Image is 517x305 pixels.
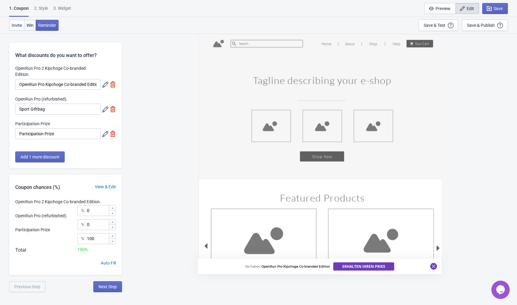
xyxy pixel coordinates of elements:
[87,219,109,230] input: Chance
[15,227,50,233] div: Participation Prize
[81,207,84,214] div: %
[87,233,109,244] input: Chance
[20,154,59,159] span: Add 1 more discount
[110,106,116,112] img: delete.svg
[53,5,71,16] div: 3. Widget
[424,23,445,28] div: Save & Test
[81,221,84,228] div: %
[34,5,48,16] div: 2 . Style
[93,281,122,292] button: Next Step
[15,246,26,254] div: Total
[81,235,84,242] div: %
[77,247,88,252] span: 100 %
[467,6,474,11] span: Edit
[467,23,495,28] div: Save & Publish
[418,20,458,31] button: Save & Test
[9,43,122,59] div: What discounts do you want to offer?
[9,5,29,17] div: 1. Coupon
[491,281,511,299] iframe: chat widget
[15,199,101,205] div: OpenRun Pro 2 Kipchoge Co-branded Edition.
[455,3,479,14] button: Edit
[15,121,50,127] label: Participation Prize
[261,264,330,268] span: OpenRun Pro Kipchoge Co-branded Edition
[38,23,56,28] span: Reminder
[87,205,109,216] input: Chance
[436,6,451,11] span: Preview
[15,96,67,102] label: OpenRun Pro (refurbished).
[27,23,34,28] span: Win
[245,264,260,268] span: Sie haben
[36,20,59,31] button: Reminder
[101,260,116,266] div: Auto Fill
[494,6,503,11] span: Save
[462,20,508,31] button: Save & Publish
[15,65,101,77] label: OpenRun Pro 2 Kipchoge Co-branded Edition.
[24,20,36,31] button: Win
[89,184,122,190] div: View & Edit
[333,262,394,271] button: Erhalten Ihren Pries
[12,23,22,28] span: Invite
[482,3,508,14] button: Save
[15,213,67,219] div: OpenRun Pro (refurbished).
[15,151,65,162] button: Add 1 more discount
[110,131,116,137] img: delete.svg
[99,284,117,289] span: Next Step
[9,20,24,31] button: Invite
[424,3,456,14] button: Preview
[110,81,116,87] img: delete.svg
[9,184,66,191] div: Coupon chances (%)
